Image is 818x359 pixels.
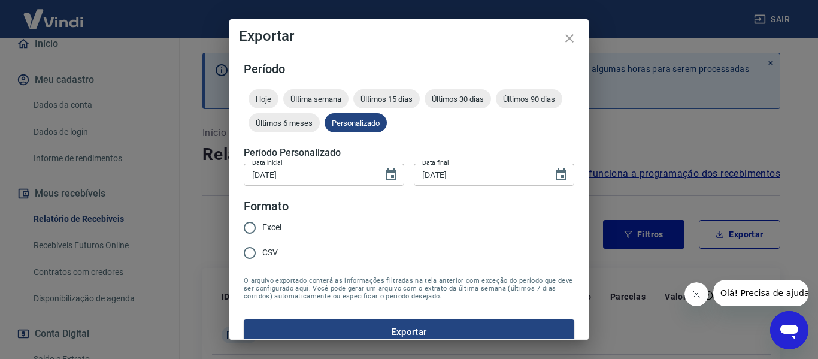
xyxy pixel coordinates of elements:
[249,113,320,132] div: Últimos 6 meses
[353,95,420,104] span: Últimos 15 dias
[414,164,544,186] input: DD/MM/YYYY
[244,198,289,215] legend: Formato
[249,95,278,104] span: Hoje
[262,246,278,259] span: CSV
[325,113,387,132] div: Personalizado
[549,163,573,187] button: Choose date, selected date is 30 de jun de 2025
[244,277,574,300] span: O arquivo exportado conterá as informações filtradas na tela anterior com exceção do período que ...
[283,95,349,104] span: Última semana
[555,24,584,53] button: close
[239,29,579,43] h4: Exportar
[770,311,808,349] iframe: Botão para abrir a janela de mensagens
[496,89,562,108] div: Últimos 90 dias
[325,119,387,128] span: Personalizado
[283,89,349,108] div: Última semana
[425,89,491,108] div: Últimos 30 dias
[249,89,278,108] div: Hoje
[244,164,374,186] input: DD/MM/YYYY
[496,95,562,104] span: Últimos 90 dias
[244,63,574,75] h5: Período
[425,95,491,104] span: Últimos 30 dias
[422,158,449,167] label: Data final
[249,119,320,128] span: Últimos 6 meses
[684,282,708,306] iframe: Fechar mensagem
[244,147,574,159] h5: Período Personalizado
[379,163,403,187] button: Choose date, selected date is 1 de jun de 2025
[252,158,283,167] label: Data inicial
[262,221,281,234] span: Excel
[353,89,420,108] div: Últimos 15 dias
[7,8,101,18] span: Olá! Precisa de ajuda?
[713,280,808,306] iframe: Mensagem da empresa
[244,319,574,345] button: Exportar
